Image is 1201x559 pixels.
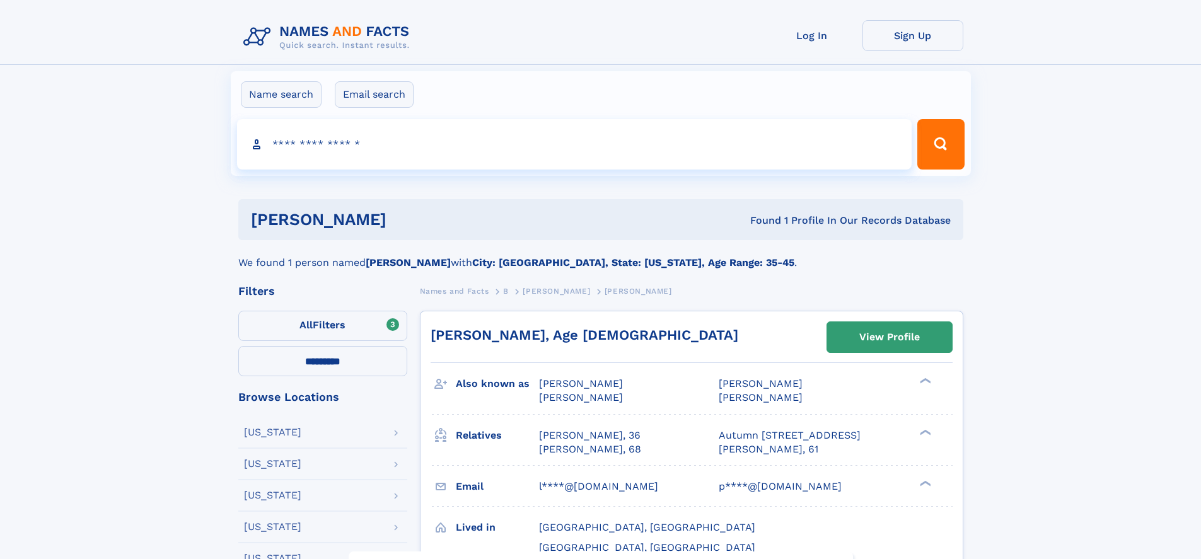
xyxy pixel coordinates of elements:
[719,429,861,442] a: Autumn [STREET_ADDRESS]
[917,119,964,170] button: Search Button
[539,377,623,389] span: [PERSON_NAME]
[241,81,322,108] label: Name search
[503,287,509,296] span: B
[238,240,963,270] div: We found 1 person named with .
[244,459,301,469] div: [US_STATE]
[719,442,818,456] a: [PERSON_NAME], 61
[917,428,932,436] div: ❯
[244,427,301,437] div: [US_STATE]
[238,285,407,297] div: Filters
[238,391,407,403] div: Browse Locations
[762,20,862,51] a: Log In
[539,391,623,403] span: [PERSON_NAME]
[862,20,963,51] a: Sign Up
[917,479,932,487] div: ❯
[456,517,539,538] h3: Lived in
[299,319,313,331] span: All
[568,214,951,228] div: Found 1 Profile In Our Records Database
[335,81,414,108] label: Email search
[244,490,301,500] div: [US_STATE]
[237,119,912,170] input: search input
[539,442,641,456] a: [PERSON_NAME], 68
[251,212,569,228] h1: [PERSON_NAME]
[238,311,407,341] label: Filters
[827,322,952,352] a: View Profile
[366,256,451,268] b: [PERSON_NAME]
[539,429,641,442] a: [PERSON_NAME], 36
[431,327,738,343] a: [PERSON_NAME], Age [DEMOGRAPHIC_DATA]
[719,391,803,403] span: [PERSON_NAME]
[456,476,539,497] h3: Email
[719,377,803,389] span: [PERSON_NAME]
[420,283,489,299] a: Names and Facts
[244,522,301,532] div: [US_STATE]
[456,373,539,395] h3: Also known as
[539,521,755,533] span: [GEOGRAPHIC_DATA], [GEOGRAPHIC_DATA]
[503,283,509,299] a: B
[859,323,920,352] div: View Profile
[917,377,932,385] div: ❯
[605,287,672,296] span: [PERSON_NAME]
[456,425,539,446] h3: Relatives
[238,20,420,54] img: Logo Names and Facts
[472,256,794,268] b: City: [GEOGRAPHIC_DATA], State: [US_STATE], Age Range: 35-45
[539,541,755,553] span: [GEOGRAPHIC_DATA], [GEOGRAPHIC_DATA]
[523,287,590,296] span: [PERSON_NAME]
[523,283,590,299] a: [PERSON_NAME]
